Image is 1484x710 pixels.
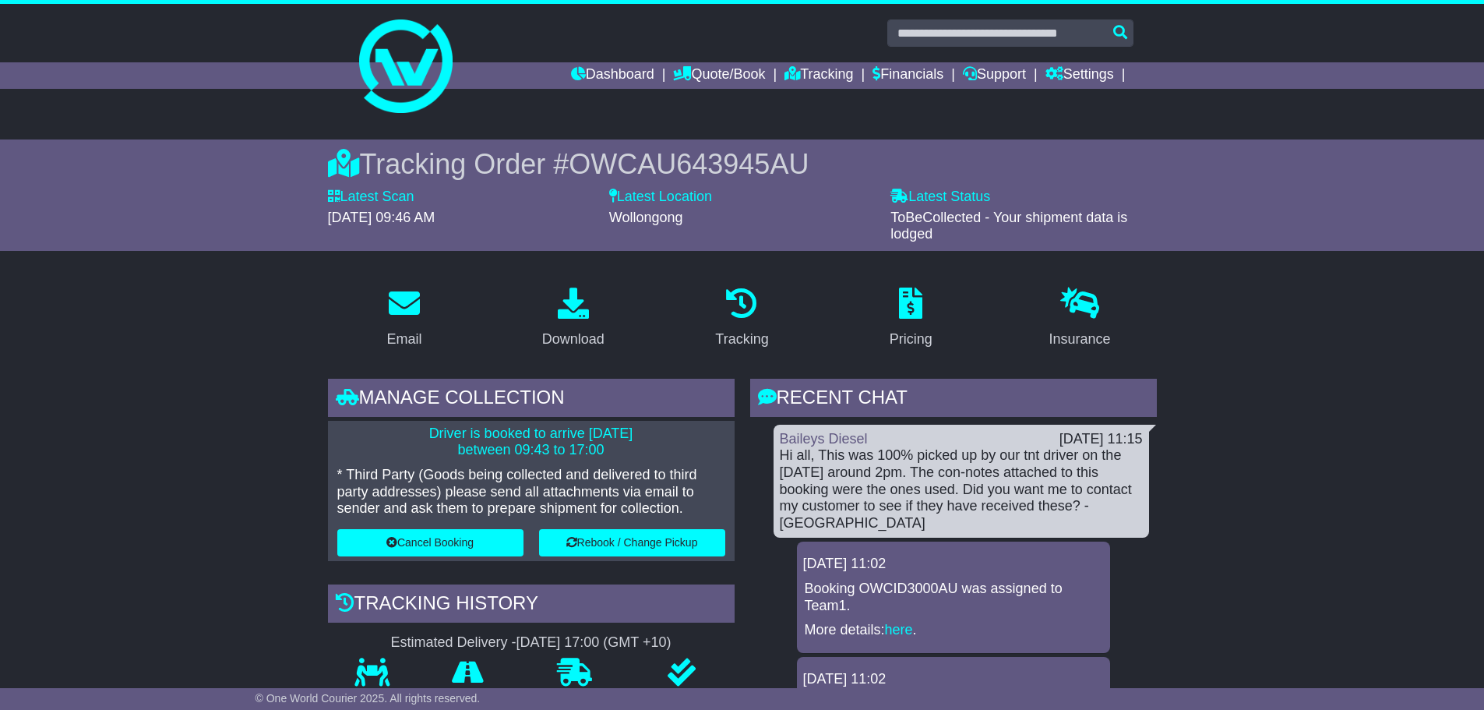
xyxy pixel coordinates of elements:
p: More details: . [805,622,1102,639]
span: ToBeCollected - Your shipment data is lodged [890,210,1127,242]
span: OWCAU643945AU [569,148,809,180]
a: Tracking [705,282,778,355]
p: Booking OWCID3000AU was assigned to Team1. [805,581,1102,614]
a: Insurance [1039,282,1121,355]
div: Estimated Delivery - [328,634,735,652]
div: Tracking [715,329,768,350]
div: [DATE] 11:02 [803,671,1104,688]
a: Quote/Book [673,62,765,89]
a: Download [532,282,615,355]
span: Wollongong [609,210,683,225]
span: © One World Courier 2025. All rights reserved. [256,692,481,705]
div: Insurance [1049,329,1111,350]
a: Support [963,62,1026,89]
button: Cancel Booking [337,529,523,556]
a: Pricing [879,282,943,355]
div: Download [542,329,605,350]
a: Email [376,282,432,355]
div: RECENT CHAT [750,379,1157,421]
a: Financials [872,62,943,89]
div: Hi all, This was 100% picked up by our tnt driver on the [DATE] around 2pm. The con-notes attache... [780,447,1143,532]
div: Pricing [890,329,932,350]
button: Rebook / Change Pickup [539,529,725,556]
label: Latest Location [609,189,712,206]
div: [DATE] 11:15 [1059,431,1143,448]
div: Email [386,329,421,350]
div: Tracking history [328,585,735,627]
p: * Third Party (Goods being collected and delivered to third party addresses) please send all atta... [337,467,725,517]
div: Tracking Order # [328,147,1157,181]
span: [DATE] 09:46 AM [328,210,435,225]
label: Latest Status [890,189,990,206]
div: [DATE] 11:02 [803,556,1104,573]
label: Latest Scan [328,189,414,206]
div: Manage collection [328,379,735,421]
a: here [885,622,913,638]
a: Tracking [784,62,853,89]
a: Settings [1045,62,1114,89]
div: [DATE] 17:00 (GMT +10) [516,634,672,652]
a: Baileys Diesel [780,431,868,447]
a: Dashboard [571,62,654,89]
p: Driver is booked to arrive [DATE] between 09:43 to 17:00 [337,426,725,459]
